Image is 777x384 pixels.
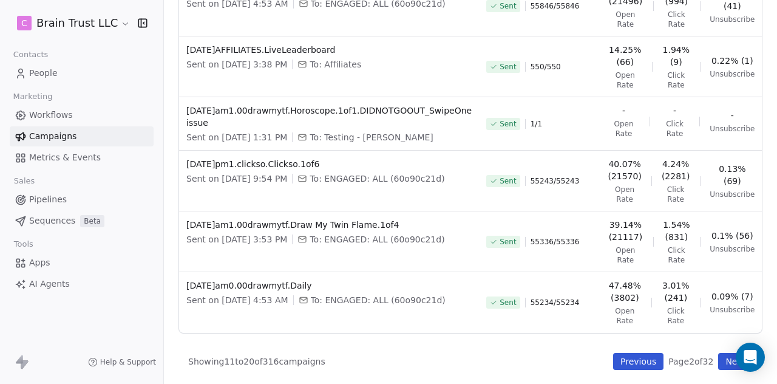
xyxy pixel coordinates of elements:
span: Open Rate [608,119,640,139]
span: To: Testing - Angie [310,131,433,143]
button: Previous [613,353,663,370]
span: Sent [500,1,516,11]
span: 55336 / 55336 [531,237,580,247]
span: Workflows [29,109,73,122]
a: Help & Support [88,357,156,367]
span: 0.1% (56) [711,230,753,242]
span: 4.24% (2281) [662,158,690,182]
span: 55846 / 55846 [531,1,580,11]
span: AI Agents [29,278,70,290]
span: Sent [500,62,516,72]
span: Unsubscribe [710,244,755,254]
span: 3.01% (241) [662,279,690,304]
span: Open Rate [608,306,642,326]
span: Sales [8,172,40,190]
span: 14.25% (66) [608,44,642,68]
span: Click Rate [662,185,690,204]
span: - [731,109,734,122]
span: Unsubscribe [710,305,755,315]
span: 1.94% (9) [662,44,690,68]
span: C [21,17,27,29]
span: 1.54% (831) [663,219,690,243]
span: Sent [500,176,516,186]
span: Page 2 of 32 [668,355,713,368]
a: Apps [10,253,154,273]
span: Showing 11 to 20 of 316 campaigns [188,355,325,368]
span: Marketing [8,87,58,106]
span: [DATE]am1.00drawmytf.Draw My Twin Flame.1of4 [186,219,472,231]
span: Unsubscribe [710,124,755,134]
span: 55234 / 55234 [531,298,580,307]
span: Beta [80,215,104,227]
span: Sent on [DATE] 4:53 AM [186,294,288,306]
span: Help & Support [100,357,156,367]
span: Click Rate [663,10,690,29]
span: Unsubscribe [710,69,755,79]
a: People [10,63,154,83]
span: Pipelines [29,193,67,206]
span: - [673,105,676,117]
span: Sent on [DATE] 9:54 PM [186,173,287,185]
span: [DATE]pm1.clickso.Clickso.1of6 [186,158,472,170]
span: Sent on [DATE] 3:38 PM [186,58,287,70]
span: Brain Trust LLC [36,15,118,31]
span: Unsubscribe [710,190,755,199]
span: To: ENGAGED: ALL (60o90c21d) [311,294,446,306]
span: Sent [500,298,516,307]
a: Metrics & Events [10,148,154,168]
a: AI Agents [10,274,154,294]
span: Open Rate [608,70,642,90]
span: Sent [500,119,516,129]
span: [DATE]AFFILIATES.LiveLeaderboard [186,44,472,56]
a: Workflows [10,105,154,125]
span: Campaigns [29,130,76,143]
span: 39.14% (21117) [608,219,643,243]
div: Open Intercom Messenger [736,343,765,372]
span: Open Rate [608,185,642,204]
span: To: ENGAGED: ALL (60o90c21d) [310,233,444,245]
span: Click Rate [662,70,690,90]
span: Sent on [DATE] 3:53 PM [186,233,287,245]
span: To: ENGAGED: ALL (60o90c21d) [310,173,444,185]
span: Contacts [8,46,53,64]
span: Open Rate [608,245,643,265]
span: 40.07% (21570) [608,158,642,182]
span: 0.13% (69) [710,163,755,187]
a: Pipelines [10,190,154,210]
span: Sent on [DATE] 1:31 PM [186,131,287,143]
span: Apps [29,256,50,269]
span: Open Rate [608,10,643,29]
button: Next [718,353,753,370]
span: 55243 / 55243 [531,176,580,186]
span: 47.48% (3802) [608,279,642,304]
span: Metrics & Events [29,151,101,164]
span: Sent [500,237,516,247]
span: Click Rate [662,306,690,326]
span: Click Rate [663,245,690,265]
span: - [622,105,625,117]
span: 1 / 1 [531,119,542,129]
span: 0.09% (7) [711,290,753,303]
span: People [29,67,58,80]
a: SequencesBeta [10,211,154,231]
span: [DATE]am0.00drawmytf.Daily [186,279,472,292]
button: CBrain Trust LLC [15,13,129,33]
span: To: Affiliates [310,58,361,70]
span: [DATE]am1.00drawmytf.Horoscope.1of1.DIDNOTGOOUT_SwipeOne issue [186,105,472,129]
span: Unsubscribe [710,15,755,24]
span: Sequences [29,214,75,227]
a: Campaigns [10,126,154,146]
span: Click Rate [660,119,690,139]
span: Tools [8,235,38,253]
span: 550 / 550 [531,62,561,72]
span: 0.22% (1) [711,55,753,67]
